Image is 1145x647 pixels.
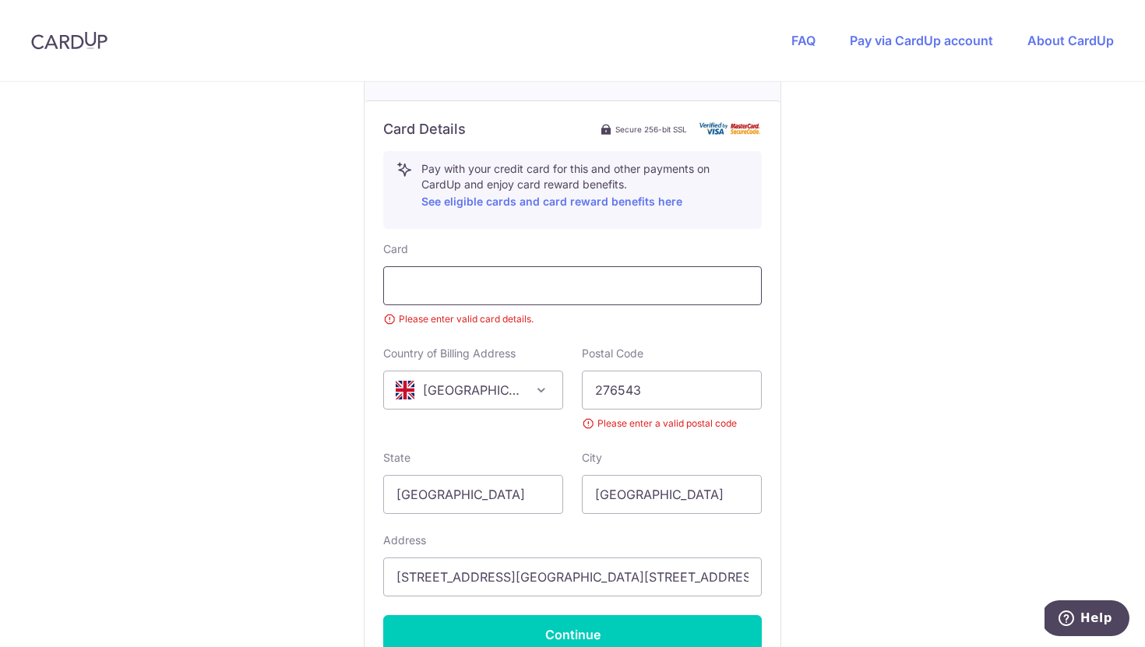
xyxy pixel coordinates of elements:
[396,276,749,295] iframe: Secure card payment input frame
[1045,600,1129,639] iframe: Opens a widget where you can find more information
[582,450,602,466] label: City
[850,33,993,48] a: Pay via CardUp account
[615,123,687,135] span: Secure 256-bit SSL
[383,241,408,257] label: Card
[383,346,516,361] label: Country of Billing Address
[383,450,410,466] label: State
[421,161,749,211] p: Pay with your credit card for this and other payments on CardUp and enjoy card reward benefits.
[582,346,643,361] label: Postal Code
[582,371,762,410] input: Example 123456
[383,120,466,139] h6: Card Details
[1027,33,1114,48] a: About CardUp
[383,371,563,410] span: United Kingdom
[791,33,816,48] a: FAQ
[421,195,682,208] a: See eligible cards and card reward benefits here
[383,533,426,548] label: Address
[383,311,762,327] small: Please enter valid card details.
[31,31,107,50] img: CardUp
[582,416,762,431] small: Please enter a valid postal code
[699,122,762,135] img: card secure
[384,371,562,409] span: United Kingdom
